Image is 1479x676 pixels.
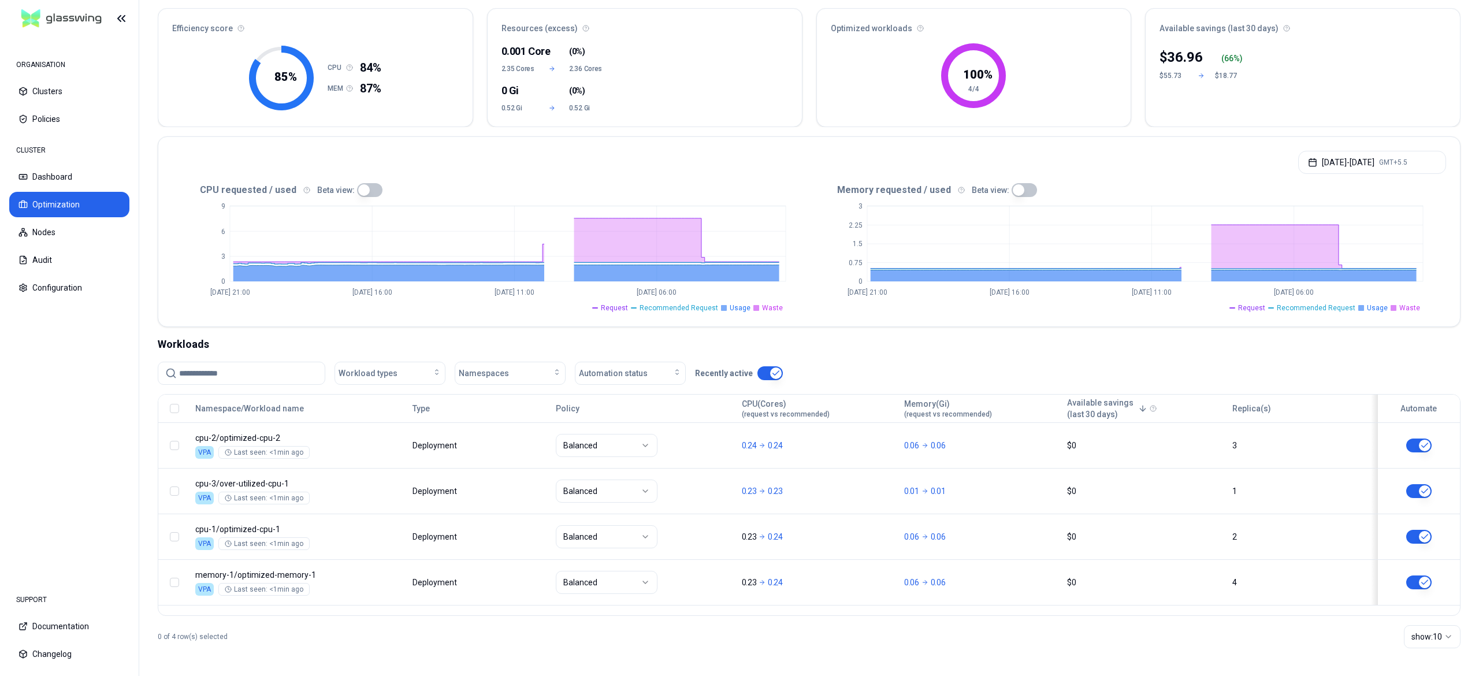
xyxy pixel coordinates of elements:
button: Dashboard [9,164,129,190]
button: Configuration [9,275,129,300]
button: Namespaces [455,362,566,385]
button: [DATE]-[DATE]GMT+5.5 [1298,151,1446,174]
div: Deployment [413,531,459,543]
tspan: 85 % [274,70,297,84]
div: Memory(Gi) [904,398,992,419]
tspan: 0 [859,277,863,285]
p: optimized-cpu-1 [195,523,402,535]
span: Request [601,303,628,313]
tspan: [DATE] 11:00 [1131,288,1171,296]
tspan: 0 [221,277,225,285]
div: VPA [195,583,214,596]
div: VPA [195,446,214,459]
p: 0.06 [931,531,946,543]
tspan: 3 [221,252,225,261]
span: 2.35 Cores [501,64,536,73]
tspan: 100 % [963,68,993,81]
tspan: 3 [859,202,863,210]
p: 0.06 [904,577,919,588]
p: 0.06 [904,531,919,543]
button: Policies [9,106,129,132]
div: $18.77 [1215,71,1243,80]
div: $ [1160,48,1203,66]
div: Last seen: <1min ago [225,539,303,548]
div: Memory requested / used [809,183,1447,197]
span: Usage [730,303,750,313]
span: Waste [1399,303,1420,313]
p: 0.24 [768,531,783,543]
button: Changelog [9,641,129,667]
p: 0.23 [742,531,757,543]
span: 2.36 Cores [569,64,603,73]
div: $0 [1067,577,1222,588]
tspan: [DATE] 06:00 [637,288,677,296]
div: 0 Gi [501,83,536,99]
p: 0.23 [742,485,757,497]
div: Resources (excess) [488,9,802,41]
img: GlassWing [17,5,106,32]
div: Deployment [413,485,459,497]
div: Policy [556,403,731,414]
div: 1 [1232,485,1365,497]
div: Last seen: <1min ago [225,493,303,503]
div: $0 [1067,531,1222,543]
span: (request vs recommended) [742,410,830,419]
p: 66 [1224,53,1233,64]
p: 0.23 [742,577,757,588]
p: 0.24 [742,440,757,451]
div: VPA [195,492,214,504]
div: ORGANISATION [9,53,129,76]
span: Recommended Request [640,303,718,313]
tspan: [DATE] 16:00 [352,288,392,296]
span: ( ) [569,46,585,57]
div: Available savings (last 30 days) [1146,9,1460,41]
span: 0.52 Gi [501,103,536,113]
button: Clusters [9,79,129,104]
div: Last seen: <1min ago [225,585,303,594]
div: $55.73 [1160,71,1187,80]
h1: MEM [328,84,346,93]
div: CPU(Cores) [742,398,830,419]
div: Optimized workloads [817,9,1131,41]
div: Automate [1383,403,1455,414]
p: 0.23 [768,485,783,497]
p: 0.01 [904,485,919,497]
div: Deployment [413,577,459,588]
span: GMT+5.5 [1379,158,1407,167]
div: Workloads [158,336,1461,352]
span: Workload types [339,367,397,379]
p: 0.06 [904,440,919,451]
tspan: [DATE] 21:00 [210,288,250,296]
p: 0.24 [768,440,783,451]
p: 0.06 [931,577,946,588]
tspan: [DATE] 11:00 [495,288,534,296]
div: CPU requested / used [172,183,809,197]
p: optimized-cpu-2 [195,432,402,444]
span: Usage [1367,303,1388,313]
span: 84% [360,60,381,76]
div: $0 [1067,485,1222,497]
div: 4 [1232,577,1365,588]
button: Optimization [9,192,129,217]
div: VPA [195,537,214,550]
span: 0% [572,85,582,96]
button: Documentation [9,614,129,639]
span: 0.52 Gi [569,103,603,113]
tspan: 4/4 [968,85,979,93]
p: over-utilized-cpu-1 [195,478,402,489]
button: Memory(Gi)(request vs recommended) [904,397,992,420]
tspan: 2.25 [849,221,863,229]
p: optimized-memory-1 [195,569,402,581]
h1: CPU [328,63,346,72]
span: Namespaces [459,367,509,379]
p: 0.06 [931,440,946,451]
tspan: 9 [221,202,225,210]
span: Automation status [579,367,648,379]
span: ( ) [569,85,585,96]
div: Last seen: <1min ago [225,448,303,457]
div: 2 [1232,531,1365,543]
tspan: [DATE] 21:00 [847,288,887,296]
div: $0 [1067,440,1222,451]
div: SUPPORT [9,588,129,611]
button: CPU(Cores)(request vs recommended) [742,397,830,420]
